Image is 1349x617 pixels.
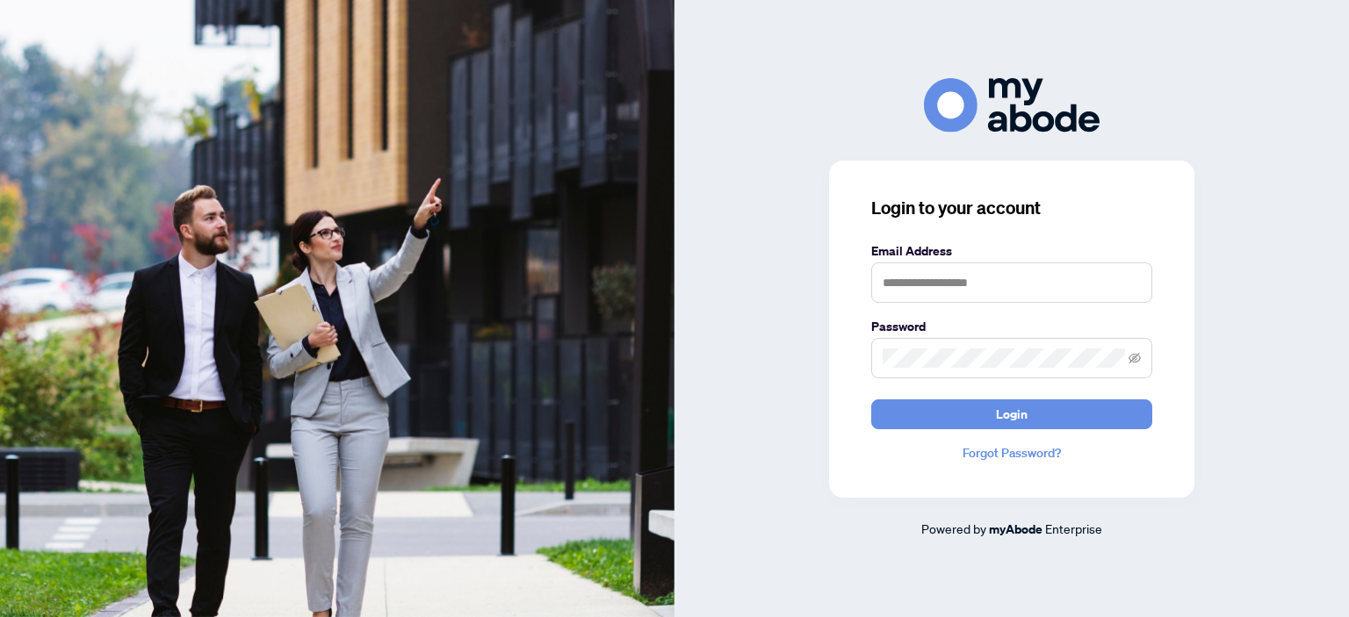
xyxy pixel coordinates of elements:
[1045,520,1102,536] span: Enterprise
[989,520,1042,539] a: myAbode
[996,400,1028,428] span: Login
[871,196,1152,220] h3: Login to your account
[871,399,1152,429] button: Login
[924,78,1100,132] img: ma-logo
[871,241,1152,261] label: Email Address
[1129,352,1141,364] span: eye-invisible
[871,443,1152,463] a: Forgot Password?
[921,520,986,536] span: Powered by
[871,317,1152,336] label: Password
